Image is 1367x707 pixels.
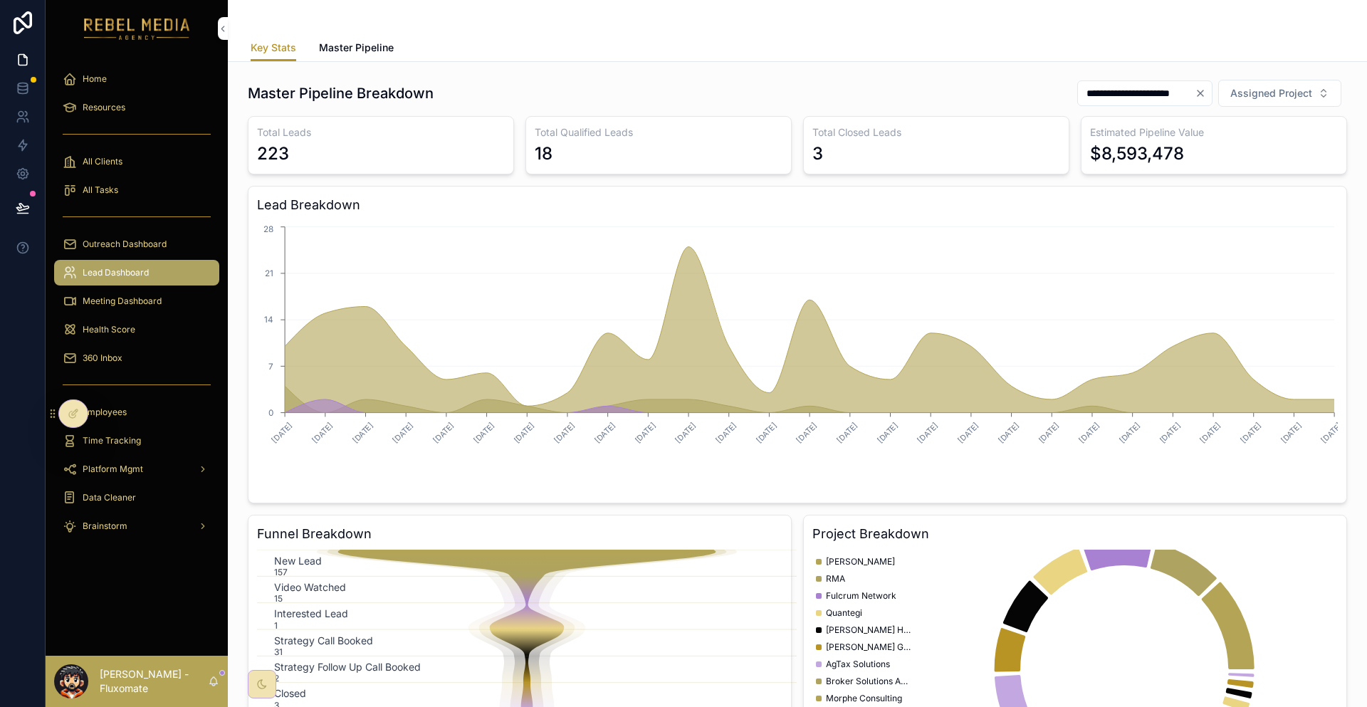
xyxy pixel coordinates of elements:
[54,288,219,314] a: Meeting Dashboard
[83,464,143,475] span: Platform Mgmt
[1090,142,1184,165] div: $8,593,478
[274,634,373,647] text: Strategy Call Booked
[826,607,862,619] span: Quantegi
[83,156,122,167] span: All Clients
[826,641,911,653] span: [PERSON_NAME] Group LLC
[714,421,738,445] text: [DATE]
[251,41,296,55] span: Key Stats
[54,399,219,425] a: Employees
[54,428,219,454] a: Time Tracking
[83,73,107,85] span: Home
[100,667,208,696] p: [PERSON_NAME] - Fluxomate
[268,408,273,418] tspan: 0
[826,693,902,704] span: Morphe Consulting
[593,421,617,445] text: [DATE]
[1077,421,1101,445] text: [DATE]
[634,421,658,445] text: [DATE]
[826,659,890,670] span: AgTax Solutions
[264,315,273,325] tspan: 14
[274,593,283,604] text: 15
[257,524,782,544] h3: Funnel Breakdown
[826,556,895,567] span: [PERSON_NAME]
[1218,80,1341,107] button: Select Button
[54,317,219,342] a: Health Score
[1198,421,1222,445] text: [DATE]
[472,421,496,445] text: [DATE]
[319,41,394,55] span: Master Pipeline
[54,231,219,257] a: Outreach Dashboard
[265,268,273,278] tspan: 21
[1037,421,1062,445] text: [DATE]
[1319,421,1344,445] text: [DATE]
[83,267,149,278] span: Lead Dashboard
[835,421,859,445] text: [DATE]
[268,362,273,372] tspan: 7
[351,421,375,445] text: [DATE]
[83,102,125,113] span: Resources
[83,352,122,364] span: 360 Inbox
[795,421,819,445] text: [DATE]
[310,421,335,445] text: [DATE]
[83,184,118,196] span: All Tasks
[1158,421,1183,445] text: [DATE]
[248,83,434,103] h1: Master Pipeline Breakdown
[1195,88,1212,99] button: Clear
[535,125,782,140] h3: Total Qualified Leads
[812,125,1060,140] h3: Total Closed Leads
[257,221,1338,494] div: chart
[274,555,322,567] text: New Lead
[755,421,779,445] text: [DATE]
[83,324,135,335] span: Health Score
[826,676,911,687] span: Broker Solutions Academy
[83,407,127,418] span: Employees
[1279,421,1304,445] text: [DATE]
[257,125,505,140] h3: Total Leads
[270,421,294,445] text: [DATE]
[826,573,845,585] span: RMA
[257,142,289,165] div: 223
[54,95,219,120] a: Resources
[552,421,577,445] text: [DATE]
[997,421,1021,445] text: [DATE]
[812,524,1338,544] h3: Project Breakdown
[54,485,219,510] a: Data Cleaner
[674,421,698,445] text: [DATE]
[54,456,219,482] a: Platform Mgmt
[263,224,273,234] tspan: 28
[319,35,394,63] a: Master Pipeline
[876,421,900,445] text: [DATE]
[391,421,415,445] text: [DATE]
[46,57,228,555] div: scrollable content
[274,661,421,674] text: Strategy Follow Up Call Booked
[274,620,278,631] text: 1
[274,581,346,593] text: Video Watched
[1090,125,1338,140] h3: Estimated Pipeline Value
[257,195,1338,215] h3: Lead Breakdown
[274,646,283,657] text: 31
[512,421,536,445] text: [DATE]
[274,673,279,684] text: 2
[83,239,167,250] span: Outreach Dashboard
[54,260,219,286] a: Lead Dashboard
[1239,421,1263,445] text: [DATE]
[916,421,940,445] text: [DATE]
[54,345,219,371] a: 360 Inbox
[956,421,980,445] text: [DATE]
[431,421,456,445] text: [DATE]
[274,567,288,577] text: 157
[826,624,911,636] span: [PERSON_NAME] Healthcare Advisors
[84,17,190,40] img: App logo
[54,149,219,174] a: All Clients
[535,142,552,165] div: 18
[812,142,823,165] div: 3
[274,607,348,619] text: Interested Lead
[54,177,219,203] a: All Tasks
[1118,421,1142,445] text: [DATE]
[83,435,141,446] span: Time Tracking
[1230,86,1312,100] span: Assigned Project
[251,35,296,62] a: Key Stats
[826,590,896,602] span: Fulcrum Network
[83,295,162,307] span: Meeting Dashboard
[83,492,136,503] span: Data Cleaner
[54,66,219,92] a: Home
